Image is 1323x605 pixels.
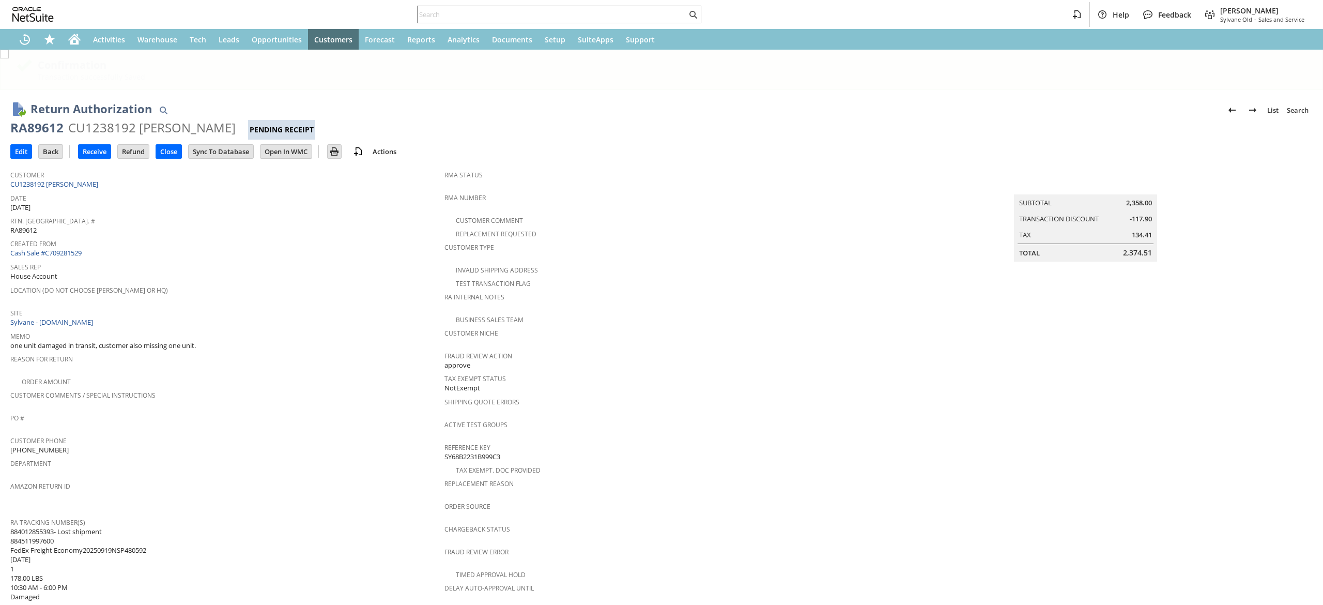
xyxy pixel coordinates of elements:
[79,145,111,158] input: Receive
[190,35,206,44] span: Tech
[626,35,655,44] span: Support
[314,35,352,44] span: Customers
[444,548,509,556] a: Fraud Review Error
[39,145,63,158] input: Back
[131,29,183,50] a: Warehouse
[1019,214,1099,223] a: Transaction Discount
[93,35,125,44] span: Activities
[444,584,534,593] a: Delay Auto-Approval Until
[62,29,87,50] a: Home
[456,570,526,579] a: Timed Approval Hold
[441,29,486,50] a: Analytics
[1226,104,1238,116] img: Previous
[10,414,24,422] a: PO #
[10,445,69,455] span: [PHONE_NUMBER]
[30,100,152,117] h1: Return Authorization
[407,35,435,44] span: Reports
[539,29,572,50] a: Setup
[68,119,236,136] div: CU1238192 [PERSON_NAME]
[444,398,519,406] a: Shipping Quote Errors
[10,436,67,445] a: Customer Phone
[38,58,1307,72] div: Confirmation
[10,263,41,271] a: Sales Rep
[444,352,512,360] a: Fraud Review Action
[456,230,536,238] a: Replacement Requested
[252,35,302,44] span: Opportunities
[137,35,177,44] span: Warehouse
[1014,178,1157,194] caption: Summary
[1158,10,1191,20] span: Feedback
[1123,248,1152,258] span: 2,374.51
[10,179,101,189] a: CU1238192 [PERSON_NAME]
[1258,16,1304,23] span: Sales and Service
[444,383,480,393] span: NotExempt
[492,35,532,44] span: Documents
[456,315,524,324] a: Business Sales Team
[620,29,661,50] a: Support
[10,203,30,213] span: [DATE]
[687,8,699,21] svg: Search
[157,104,170,116] img: Quick Find
[444,443,490,452] a: Reference Key
[444,374,506,383] a: Tax Exempt Status
[38,72,1307,82] div: Transaction successfully Saved
[245,29,308,50] a: Opportunities
[1263,102,1283,118] a: List
[10,527,146,602] span: 884012855393- Lost shipment 884511997600 FedEx Freight Economy20250919NSP480592 [DATE] 1 178.00 L...
[1019,248,1040,258] a: Total
[1247,104,1259,116] img: Next
[10,171,44,179] a: Customer
[486,29,539,50] a: Documents
[260,145,312,158] input: Open In WMC
[118,145,149,158] input: Refund
[578,35,613,44] span: SuiteApps
[10,317,96,327] a: Sylvane - [DOMAIN_NAME]
[68,33,81,46] svg: Home
[444,329,498,338] a: Customer Niche
[10,332,30,341] a: Memo
[12,7,54,22] svg: logo
[545,35,565,44] span: Setup
[248,120,315,140] div: Pending Receipt
[1132,230,1152,240] span: 134.41
[12,29,37,50] a: Recent Records
[10,239,56,248] a: Created From
[156,145,181,158] input: Close
[10,482,70,491] a: Amazon Return ID
[10,459,51,468] a: Department
[1220,6,1304,16] span: [PERSON_NAME]
[1019,230,1031,239] a: Tax
[444,360,470,370] span: approve
[10,355,73,364] a: Reason For Return
[10,248,82,258] a: Cash Sale #C709281529
[212,29,245,50] a: Leads
[87,29,131,50] a: Activities
[11,145,32,158] input: Edit
[1130,214,1152,224] span: -117.90
[444,502,490,511] a: Order Source
[444,479,514,488] a: Replacement reason
[1283,102,1313,118] a: Search
[19,33,31,46] svg: Recent Records
[456,279,531,288] a: Test Transaction Flag
[365,35,395,44] span: Forecast
[10,194,26,203] a: Date
[401,29,441,50] a: Reports
[10,225,37,235] span: RA89612
[456,216,523,225] a: Customer Comment
[1019,198,1052,207] a: Subtotal
[444,243,494,252] a: Customer Type
[1126,198,1152,208] span: 2,358.00
[1113,10,1129,20] span: Help
[444,193,486,202] a: RMA Number
[10,309,23,317] a: Site
[308,29,359,50] a: Customers
[10,271,57,281] span: House Account
[10,391,156,400] a: Customer Comments / Special Instructions
[352,145,364,158] img: add-record.svg
[183,29,212,50] a: Tech
[444,171,483,179] a: RMA Status
[10,518,85,527] a: RA Tracking Number(s)
[359,29,401,50] a: Forecast
[444,452,500,462] span: SY68B2231B999C3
